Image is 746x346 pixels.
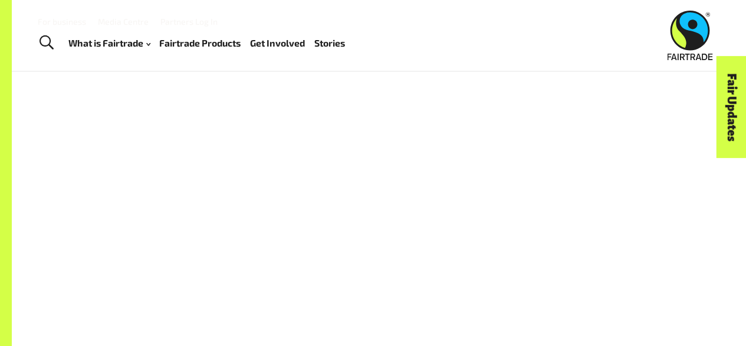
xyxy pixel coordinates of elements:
a: What is Fairtrade [68,35,150,51]
a: For business [38,17,86,27]
a: Media Centre [98,17,149,27]
a: Stories [314,35,345,51]
a: Fairtrade Products [159,35,241,51]
a: Get Involved [250,35,305,51]
a: Toggle Search [32,28,61,58]
img: Fairtrade Australia New Zealand logo [668,11,713,60]
a: Partners Log In [160,17,218,27]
